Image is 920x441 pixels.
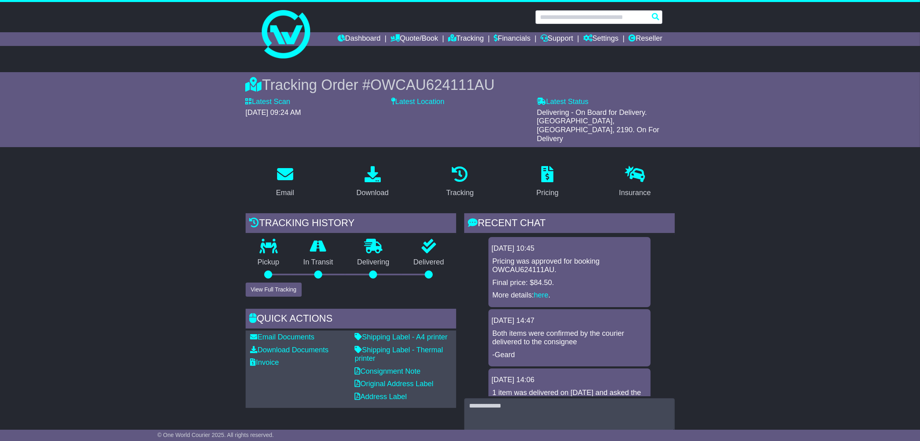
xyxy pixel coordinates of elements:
label: Latest Scan [246,98,290,106]
a: here [534,291,549,299]
a: Reseller [628,32,662,46]
p: Pricing was approved for booking OWCAU624111AU. [492,257,647,275]
div: [DATE] 10:45 [492,244,647,253]
a: Shipping Label - Thermal printer [355,346,443,363]
span: [DATE] 09:24 AM [246,108,301,116]
a: Download [351,163,394,201]
div: Tracking [446,187,474,198]
div: Tracking history [246,213,456,235]
p: 1 item was delivered on [DATE] and asked the courier to advise the ETA for the last item [492,389,647,406]
a: Insurance [614,163,656,201]
p: Both items were confirmed by the courier delivered to the consignee [492,329,647,347]
a: Shipping Label - A4 printer [355,333,448,341]
p: Final price: $84.50. [492,279,647,287]
span: Delivering - On Board for Delivery. [GEOGRAPHIC_DATA], [GEOGRAPHIC_DATA], 2190. On For Delivery [537,108,659,143]
p: Pickup [246,258,292,267]
a: Tracking [441,163,479,201]
label: Latest Status [537,98,588,106]
p: In Transit [291,258,345,267]
a: Download Documents [250,346,329,354]
p: Delivered [401,258,456,267]
a: Financials [494,32,530,46]
div: Pricing [536,187,559,198]
a: Settings [583,32,619,46]
div: Email [276,187,294,198]
a: Original Address Label [355,380,434,388]
div: Quick Actions [246,309,456,331]
div: RECENT CHAT [464,213,675,235]
a: Invoice [250,358,279,366]
div: Insurance [619,187,651,198]
a: Pricing [531,163,564,201]
p: -Geard [492,351,647,360]
a: Address Label [355,393,407,401]
a: Email Documents [250,333,315,341]
label: Latest Location [391,98,444,106]
a: Dashboard [338,32,381,46]
div: [DATE] 14:47 [492,316,647,325]
div: [DATE] 14:06 [492,376,647,385]
a: Consignment Note [355,367,421,375]
button: View Full Tracking [246,283,302,297]
a: Tracking [448,32,484,46]
div: Download [357,187,389,198]
span: OWCAU624111AU [370,77,494,93]
a: Quote/Book [390,32,438,46]
a: Support [540,32,573,46]
span: © One World Courier 2025. All rights reserved. [157,432,274,438]
p: More details: . [492,291,647,300]
a: Email [271,163,299,201]
div: Tracking Order # [246,76,675,94]
p: Delivering [345,258,402,267]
